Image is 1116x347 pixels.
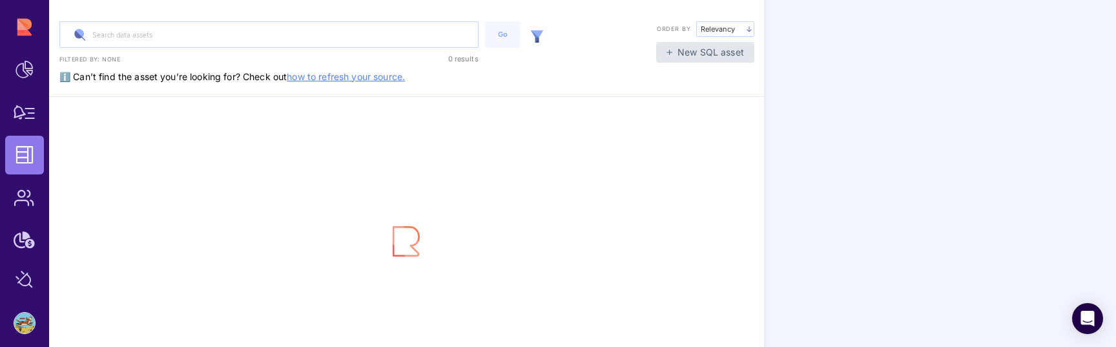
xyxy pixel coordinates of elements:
[485,21,521,48] button: Go
[59,52,405,82] span: ℹ️ Can’t find the asset you’re looking for? Check out
[14,313,35,333] img: account-photo
[403,52,479,66] div: 0 results
[491,29,514,40] div: Go
[677,46,744,59] span: New SQL asset
[657,25,691,34] label: Order by
[60,22,478,47] input: Search data assets
[747,26,752,32] img: arrow
[70,25,90,45] img: search
[287,71,405,82] a: how to refresh your source.
[1072,303,1103,334] div: Open Intercom Messenger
